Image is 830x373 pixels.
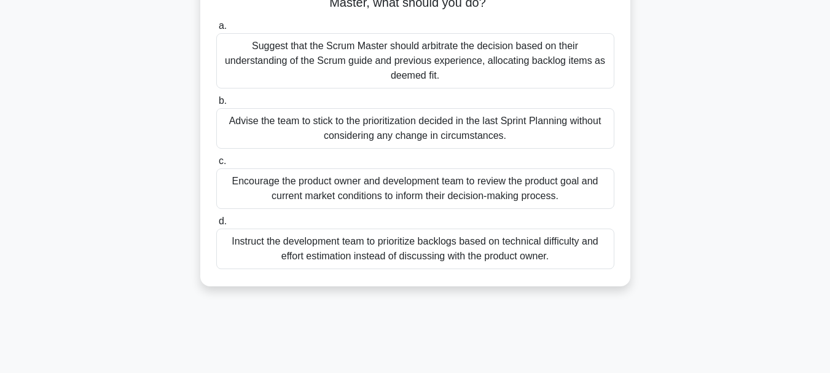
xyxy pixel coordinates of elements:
div: Advise the team to stick to the prioritization decided in the last Sprint Planning without consid... [216,108,614,149]
span: d. [219,216,227,226]
div: Suggest that the Scrum Master should arbitrate the decision based on their understanding of the S... [216,33,614,88]
span: b. [219,95,227,106]
div: Encourage the product owner and development team to review the product goal and current market co... [216,168,614,209]
div: Instruct the development team to prioritize backlogs based on technical difficulty and effort est... [216,229,614,269]
span: c. [219,155,226,166]
span: a. [219,20,227,31]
